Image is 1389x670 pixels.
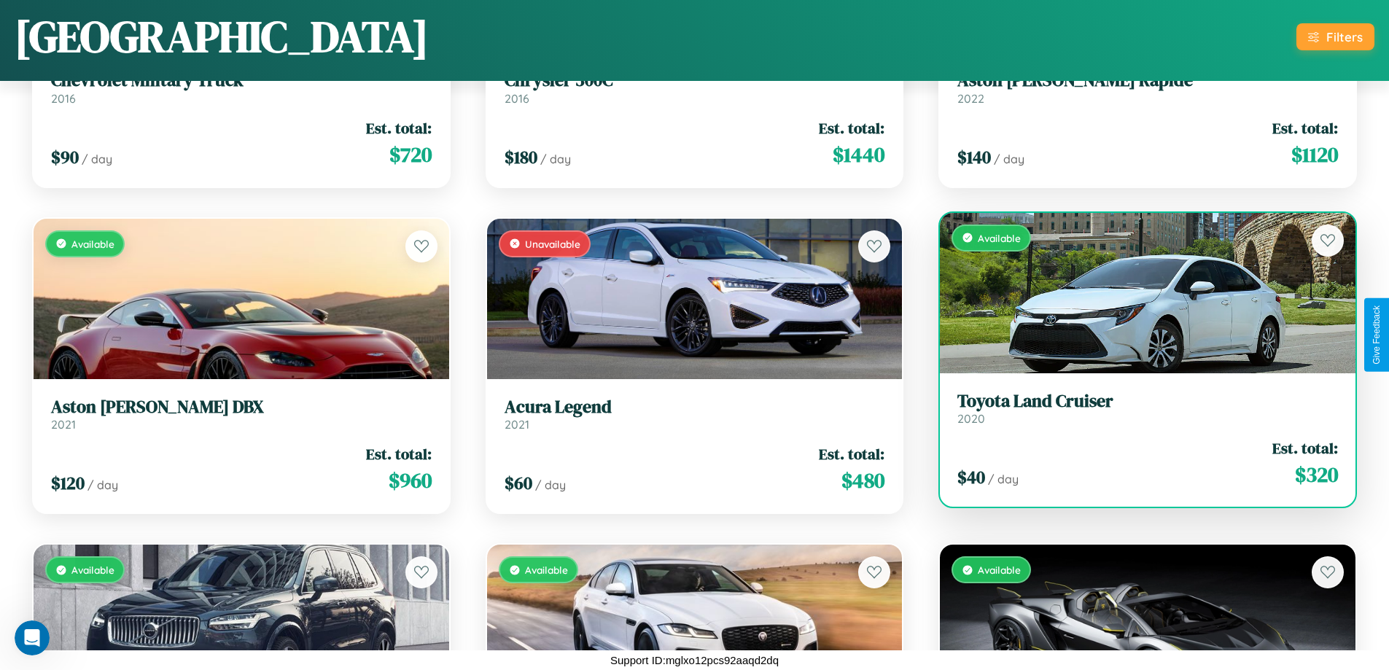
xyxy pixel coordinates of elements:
[957,145,991,169] span: $ 140
[51,91,76,106] span: 2016
[51,417,76,432] span: 2021
[957,411,985,426] span: 2020
[819,443,884,464] span: Est. total:
[505,91,529,106] span: 2016
[1295,460,1338,489] span: $ 320
[505,70,885,91] h3: Chrysler 300C
[87,478,118,492] span: / day
[978,564,1021,576] span: Available
[957,91,984,106] span: 2022
[978,232,1021,244] span: Available
[957,465,985,489] span: $ 40
[505,471,532,495] span: $ 60
[51,397,432,418] h3: Aston [PERSON_NAME] DBX
[540,152,571,166] span: / day
[505,145,537,169] span: $ 180
[389,140,432,169] span: $ 720
[841,466,884,495] span: $ 480
[15,620,50,655] iframe: Intercom live chat
[525,238,580,250] span: Unavailable
[1291,140,1338,169] span: $ 1120
[366,443,432,464] span: Est. total:
[505,70,885,106] a: Chrysler 300C2016
[1296,23,1374,50] button: Filters
[610,650,779,670] p: Support ID: mglxo12pcs92aaqd2dq
[51,70,432,106] a: Chevrolet Military Truck2016
[71,564,114,576] span: Available
[957,391,1338,426] a: Toyota Land Cruiser2020
[505,417,529,432] span: 2021
[15,7,429,66] h1: [GEOGRAPHIC_DATA]
[505,397,885,418] h3: Acura Legend
[51,471,85,495] span: $ 120
[1372,305,1382,365] div: Give Feedback
[988,472,1019,486] span: / day
[71,238,114,250] span: Available
[525,564,568,576] span: Available
[994,152,1024,166] span: / day
[1326,29,1363,44] div: Filters
[833,140,884,169] span: $ 1440
[82,152,112,166] span: / day
[957,70,1338,91] h3: Aston [PERSON_NAME] Rapide
[1272,117,1338,139] span: Est. total:
[535,478,566,492] span: / day
[957,70,1338,106] a: Aston [PERSON_NAME] Rapide2022
[51,145,79,169] span: $ 90
[389,466,432,495] span: $ 960
[1272,437,1338,459] span: Est. total:
[957,391,1338,412] h3: Toyota Land Cruiser
[51,70,432,91] h3: Chevrolet Military Truck
[51,397,432,432] a: Aston [PERSON_NAME] DBX2021
[505,397,885,432] a: Acura Legend2021
[819,117,884,139] span: Est. total:
[366,117,432,139] span: Est. total:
